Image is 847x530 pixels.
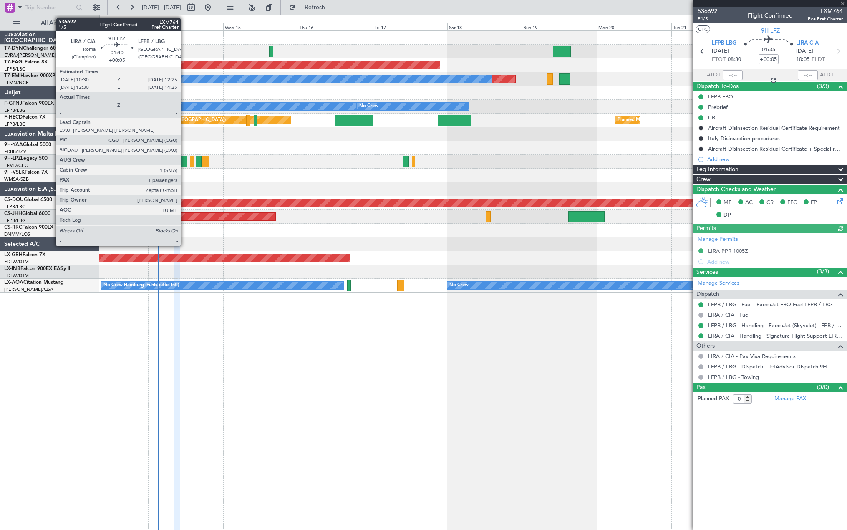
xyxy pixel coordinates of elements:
div: No Crew [449,279,469,292]
div: [DATE] [101,17,115,24]
a: F-HECDFalcon 7X [4,115,45,120]
div: Planned Maint [GEOGRAPHIC_DATA] ([GEOGRAPHIC_DATA]) [618,114,749,126]
span: LFPB LBG [712,39,736,48]
a: LFPB/LBG [4,121,26,127]
label: Planned PAX [698,395,729,403]
span: (3/3) [817,267,829,276]
span: F-HECD [4,115,23,120]
span: T7-EAGL [4,60,25,65]
span: 9H-LPZ [761,26,780,35]
span: Dispatch To-Dos [696,82,739,91]
a: Manage Services [698,279,739,288]
a: LIRA / CIA - Pax Visa Requirements [708,353,796,360]
div: Italy Disinsection procedures [708,135,780,142]
div: No Crew [359,100,378,113]
div: Sun 19 [522,23,597,30]
span: Refresh [297,5,333,10]
span: ALDT [820,71,834,79]
span: [DATE] [712,47,729,56]
span: LX-AOA [4,280,23,285]
a: LX-INBFalcon 900EX EASy II [4,266,70,271]
span: Pos Pref Charter [808,15,843,23]
a: [PERSON_NAME]/QSA [4,286,53,293]
div: LFPB FBO [708,93,733,100]
div: No Crew [150,100,169,113]
span: Services [696,268,718,277]
div: No Crew Hamburg (Fuhlsbuttel Intl) [103,279,179,292]
a: LIRA / CIA - Handling - Signature Flight Support LIRA / CIA [708,332,843,339]
div: Fri 17 [373,23,447,30]
a: CS-JHHGlobal 6000 [4,211,50,216]
span: P1/5 [698,15,718,23]
div: Wed 15 [223,23,298,30]
a: CS-RRCFalcon 900LX [4,225,53,230]
span: LXM764 [808,7,843,15]
span: FFC [787,199,797,207]
a: T7-EMIHawker 900XP [4,73,55,78]
a: LFPB/LBG [4,204,26,210]
div: Aircraft Disinsection Residual Certificate Requirement [708,124,840,131]
a: LFPB/LBG [4,217,26,224]
a: LFPB / LBG - Handling - ExecuJet (Skyvalet) LFPB / LBG [708,322,843,329]
span: FP [811,199,817,207]
button: All Aircraft [9,16,91,30]
span: [DATE] [796,47,813,56]
span: (0/0) [817,383,829,391]
span: CS-JHH [4,211,22,216]
a: LFMD/CEQ [4,162,28,169]
a: FCBB/BZV [4,149,26,155]
a: Manage PAX [774,395,806,403]
div: CB [708,114,715,121]
span: Dispatch [696,290,719,299]
a: CS-DOUGlobal 6500 [4,197,52,202]
span: Others [696,341,715,351]
span: CR [766,199,774,207]
span: CS-DOU [4,197,24,202]
span: ELDT [812,56,825,64]
div: Mon 13 [73,23,148,30]
a: LFPB/LBG [4,107,26,114]
span: AC [745,199,753,207]
span: DP [723,211,731,220]
div: Tue 14 [148,23,223,30]
span: 9H-VSLK [4,170,25,175]
a: T7-EAGLFalcon 8X [4,60,48,65]
a: LFPB/LBG [4,66,26,72]
span: 536692 [698,7,718,15]
div: Add new [707,156,843,163]
a: LX-AOACitation Mustang [4,280,64,285]
span: 10:05 [796,56,809,64]
span: All Aircraft [22,20,88,26]
span: Leg Information [696,165,739,174]
div: Mon 20 [597,23,671,30]
span: (3/3) [817,82,829,91]
span: 9H-YAA [4,142,23,147]
div: Aircraft Disinsection Residual Certificate + Special request [708,145,843,152]
a: LFPB / LBG - Dispatch - JetAdvisor Dispatch 9H [708,363,827,370]
a: EDLW/DTM [4,259,29,265]
span: LX-GBH [4,252,23,257]
span: T7-EMI [4,73,20,78]
a: 9H-LPZLegacy 500 [4,156,48,161]
span: T7-DYN [4,46,23,51]
div: Prebrief [708,103,728,111]
span: 08:30 [728,56,741,64]
span: LIRA CIA [796,39,819,48]
span: [DATE] - [DATE] [142,4,181,11]
a: LFMN/NCE [4,80,29,86]
a: LFPB / LBG - Fuel - ExecuJet FBO Fuel LFPB / LBG [708,301,833,308]
div: No Crew [113,73,132,85]
a: EVRA/[PERSON_NAME] [4,52,56,58]
div: Thu 16 [298,23,373,30]
div: Tue 21 [671,23,746,30]
a: WMSA/SZB [4,176,29,182]
span: ETOT [712,56,726,64]
a: 9H-YAAGlobal 5000 [4,142,51,147]
span: Pax [696,383,706,392]
span: 9H-LPZ [4,156,21,161]
a: LFPB / LBG - Towing [708,374,759,381]
a: EDLW/DTM [4,273,29,279]
a: LIRA / CIA - Fuel [708,311,749,318]
div: Flight Confirmed [748,11,793,20]
a: LX-GBHFalcon 7X [4,252,45,257]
